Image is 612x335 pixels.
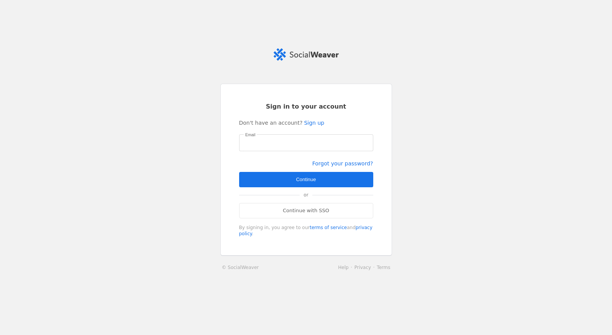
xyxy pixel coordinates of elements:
[371,264,377,271] li: ·
[312,160,373,167] a: Forgot your password?
[239,172,373,187] button: Continue
[245,131,255,138] mat-label: Email
[239,119,303,127] span: Don't have an account?
[354,265,371,270] a: Privacy
[239,224,373,237] div: By signing in, you agree to our and .
[300,187,312,203] span: or
[349,264,354,271] li: ·
[377,265,390,270] a: Terms
[338,265,348,270] a: Help
[222,264,259,271] a: © SocialWeaver
[310,225,347,230] a: terms of service
[296,176,316,183] span: Continue
[245,138,367,147] input: Email
[304,119,324,127] a: Sign up
[239,225,372,236] a: privacy policy
[266,102,346,111] span: Sign in to your account
[239,203,373,218] a: Continue with SSO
